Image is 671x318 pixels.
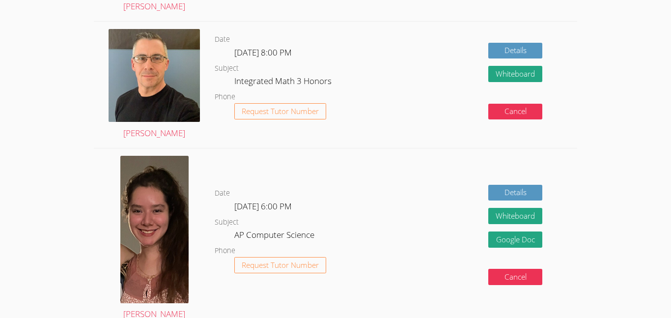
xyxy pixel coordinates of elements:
dt: Date [215,187,230,200]
button: Cancel [488,104,542,120]
button: Cancel [488,269,542,285]
a: Details [488,185,542,201]
button: Whiteboard [488,66,542,82]
span: [DATE] 6:00 PM [234,201,292,212]
span: [DATE] 8:00 PM [234,47,292,58]
button: Request Tutor Number [234,257,326,273]
dd: Integrated Math 3 Honors [234,74,334,91]
dd: AP Computer Science [234,228,316,245]
button: Whiteboard [488,208,542,224]
dt: Subject [215,62,239,75]
dt: Subject [215,216,239,229]
img: avatar.png [120,156,189,303]
dt: Date [215,33,230,46]
dt: Phone [215,245,235,257]
a: [PERSON_NAME] [109,29,200,140]
span: Request Tutor Number [242,108,319,115]
a: Google Doc [488,231,542,248]
dt: Phone [215,91,235,103]
a: Details [488,43,542,59]
button: Request Tutor Number [234,103,326,119]
img: Me.jpg [109,29,200,121]
span: Request Tutor Number [242,261,319,269]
